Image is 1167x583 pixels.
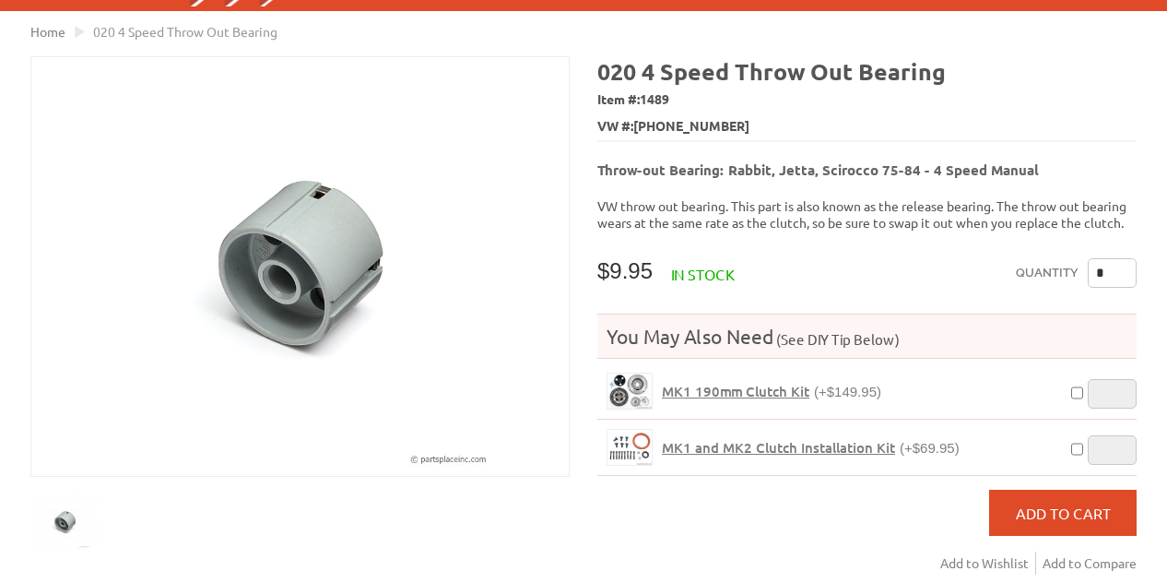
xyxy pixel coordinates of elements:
button: Add to Cart [989,490,1137,536]
a: MK1 and MK2 Clutch Installation Kit [607,429,653,465]
span: $9.95 [597,258,653,283]
span: (See DIY Tip Below) [773,330,900,348]
img: MK1 and MK2 Clutch Installation Kit [607,430,652,464]
b: 020 4 Speed Throw Out Bearing [597,56,946,86]
a: Add to Compare [1043,552,1137,575]
span: (+$69.95) [900,440,960,456]
a: Home [30,23,65,40]
a: Add to Wishlist [940,552,1036,575]
span: In stock [671,265,735,283]
span: Item #: [597,87,1137,113]
span: MK1 and MK2 Clutch Installation Kit [662,438,895,457]
b: Throw-out Bearing: Rabbit, Jetta, Scirocco 75-84 - 4 Speed Manual [597,161,1038,179]
a: MK1 and MK2 Clutch Installation Kit(+$69.95) [662,439,960,457]
span: 020 4 Speed Throw Out Bearing [93,23,277,40]
span: VW #: [597,113,1137,140]
img: 020 4 Speed Throw Out Bearing [30,487,100,556]
label: Quantity [1016,258,1079,288]
img: MK1 190mm Clutch Kit [607,374,652,408]
p: VW throw out bearing. This part is also known as the release bearing. The throw out bearing wears... [597,197,1137,231]
span: Add to Cart [1016,504,1111,522]
span: MK1 190mm Clutch Kit [662,382,809,400]
span: [PHONE_NUMBER] [633,116,749,136]
h4: You May Also Need [597,324,1137,349]
a: MK1 190mm Clutch Kit(+$149.95) [662,383,881,400]
span: (+$149.95) [814,384,881,399]
a: MK1 190mm Clutch Kit [607,373,653,409]
span: 1489 [640,90,669,107]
